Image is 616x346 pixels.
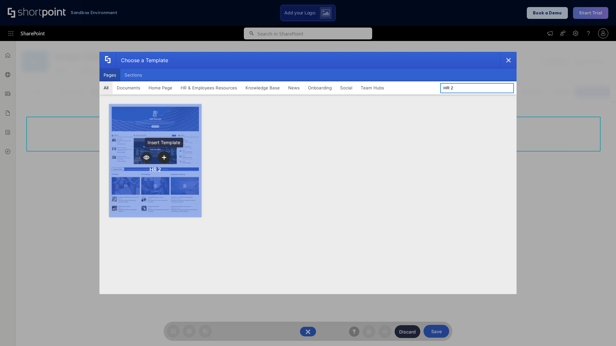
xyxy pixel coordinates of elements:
input: Search [440,83,514,93]
button: Team Hubs [356,81,388,94]
button: Documents [113,81,144,94]
button: Social [336,81,356,94]
button: Home Page [144,81,176,94]
button: Knowledge Base [241,81,284,94]
button: Pages [99,69,120,81]
div: HR 2 [150,166,161,173]
button: Onboarding [304,81,336,94]
div: template selector [99,52,517,294]
button: News [284,81,304,94]
button: HR & Employees Resources [176,81,241,94]
button: All [99,81,113,94]
button: Sections [120,69,146,81]
iframe: Chat Widget [584,315,616,346]
div: Choose a Template [116,52,168,68]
